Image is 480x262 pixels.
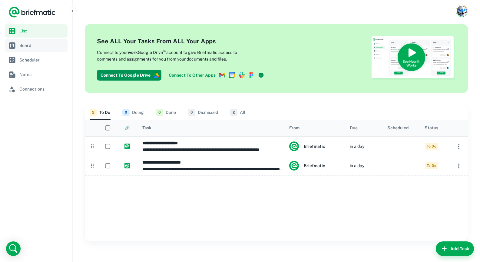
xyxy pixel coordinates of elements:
[289,141,325,151] div: Briefmatic
[456,5,468,17] button: Account button
[90,105,110,120] button: To Do
[5,82,68,96] a: Connections
[230,105,245,120] button: All
[19,57,65,63] span: Scheduler
[304,162,325,169] h6: Briefmatic
[97,37,266,46] h4: See ALL Your Tasks From ALL Your Apps
[230,109,237,116] span: 2
[5,53,68,67] a: Scheduler
[289,161,325,171] div: Briefmatic
[122,105,144,120] button: Doing
[289,125,300,130] div: From
[350,137,364,156] div: in a day
[371,36,456,81] img: See How Briefmatic Works
[387,125,409,130] div: Scheduled
[19,86,65,92] span: Connections
[436,241,474,256] button: Add Task
[156,109,163,116] span: 0
[350,125,358,130] div: Due
[457,6,467,16] img: Sonam Gurung
[304,143,325,150] h6: Briefmatic
[289,141,299,151] img: system.png
[188,109,195,116] span: 0
[425,162,438,169] span: To Do
[5,39,68,52] a: Board
[90,109,97,116] span: 2
[5,68,68,81] a: Notes
[122,109,130,116] span: 0
[166,70,266,81] a: Connect To Other Apps
[188,105,218,120] button: Dismissed
[124,125,130,130] div: 🔗
[97,70,161,81] button: Connect To Google Drive
[5,24,68,38] a: List
[6,241,21,256] div: Open Intercom Messenger
[97,48,257,62] p: Connect to your Google Drive account to give Briefmatic access to comments and assignments for yo...
[156,105,176,120] button: Done
[124,144,130,149] img: https://app.briefmatic.com/assets/integrations/system.png
[124,163,130,168] img: https://app.briefmatic.com/assets/integrations/system.png
[163,49,166,53] sup: ™
[19,28,65,34] span: List
[425,143,438,150] span: To Do
[425,125,438,130] div: Status
[8,6,56,18] a: Logo
[350,156,364,175] div: in a day
[289,161,299,171] img: system.png
[19,71,65,78] span: Notes
[142,125,151,130] div: Task
[128,50,138,55] b: work
[19,42,65,49] span: Board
